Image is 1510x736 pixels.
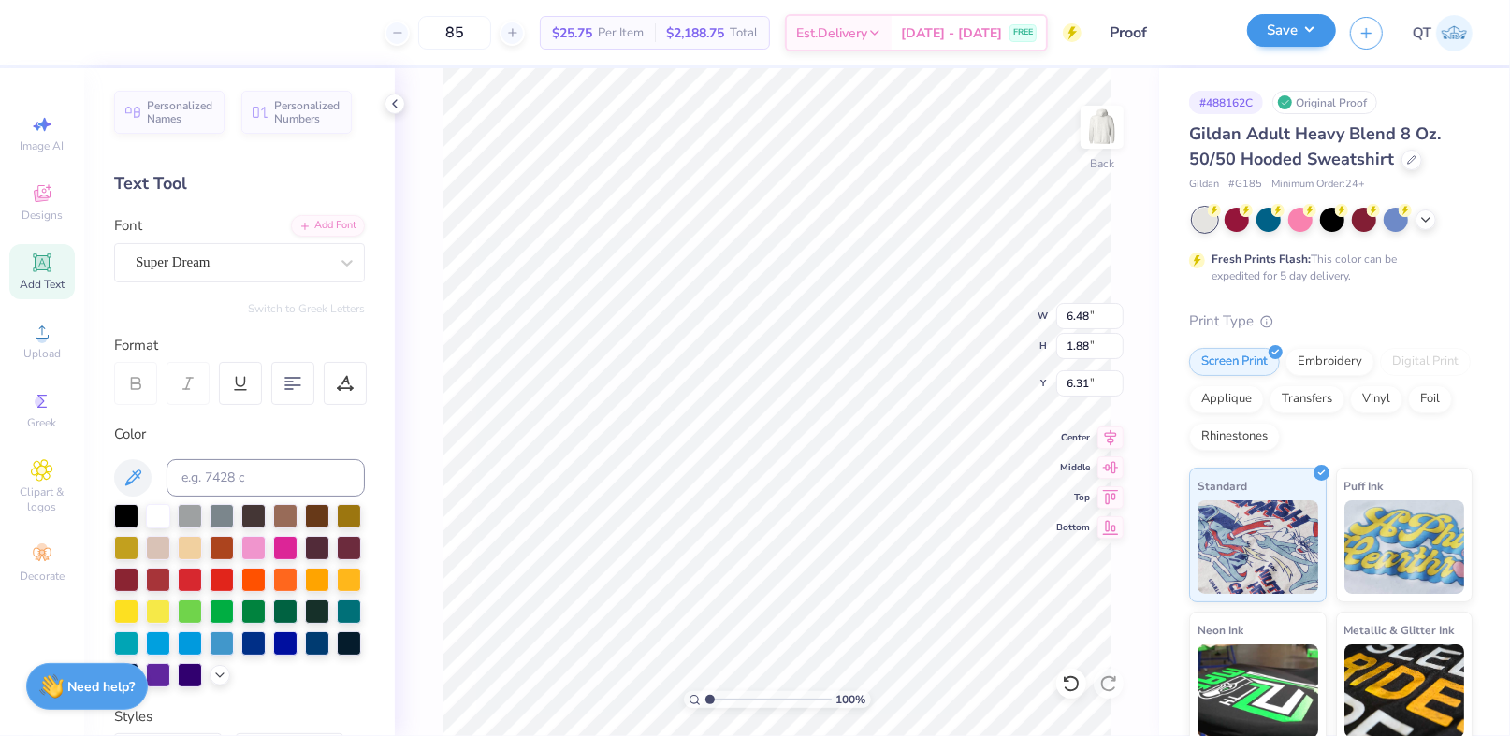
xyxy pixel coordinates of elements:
[21,138,65,153] span: Image AI
[1380,348,1471,376] div: Digital Print
[1189,423,1280,451] div: Rhinestones
[1189,123,1441,170] span: Gildan Adult Heavy Blend 8 Oz. 50/50 Hooded Sweatshirt
[1090,155,1114,172] div: Back
[598,23,644,43] span: Per Item
[1056,431,1090,444] span: Center
[1271,177,1365,193] span: Minimum Order: 24 +
[1350,385,1402,413] div: Vinyl
[22,208,63,223] span: Designs
[1344,620,1455,640] span: Metallic & Glitter Ink
[114,215,142,237] label: Font
[1056,491,1090,504] span: Top
[1436,15,1473,51] img: Qa Test
[1344,476,1384,496] span: Puff Ink
[167,459,365,497] input: e.g. 7428 c
[552,23,592,43] span: $25.75
[9,484,75,514] span: Clipart & logos
[248,301,365,316] button: Switch to Greek Letters
[1270,385,1344,413] div: Transfers
[1413,15,1473,51] a: QT
[1189,91,1263,114] div: # 488162C
[666,23,724,43] span: $2,188.75
[20,569,65,584] span: Decorate
[1198,476,1247,496] span: Standard
[291,215,365,237] div: Add Font
[901,23,1002,43] span: [DATE] - [DATE]
[1344,500,1465,594] img: Puff Ink
[418,16,491,50] input: – –
[1198,620,1243,640] span: Neon Ink
[1083,108,1121,146] img: Back
[1189,385,1264,413] div: Applique
[730,23,758,43] span: Total
[1096,14,1233,51] input: Untitled Design
[114,424,365,445] div: Color
[68,678,136,696] strong: Need help?
[796,23,867,43] span: Est. Delivery
[1408,385,1452,413] div: Foil
[23,346,61,361] span: Upload
[1013,26,1033,39] span: FREE
[1198,500,1318,594] img: Standard
[1189,177,1219,193] span: Gildan
[1189,310,1473,332] div: Print Type
[1212,252,1311,267] strong: Fresh Prints Flash:
[114,335,367,356] div: Format
[1056,521,1090,534] span: Bottom
[1413,22,1431,44] span: QT
[274,99,341,125] span: Personalized Numbers
[114,171,365,196] div: Text Tool
[1056,461,1090,474] span: Middle
[114,706,365,728] div: Styles
[20,277,65,292] span: Add Text
[1247,14,1336,47] button: Save
[147,99,213,125] span: Personalized Names
[1272,91,1377,114] div: Original Proof
[1285,348,1374,376] div: Embroidery
[1189,348,1280,376] div: Screen Print
[836,691,866,708] span: 100 %
[28,415,57,430] span: Greek
[1212,251,1442,284] div: This color can be expedited for 5 day delivery.
[1228,177,1262,193] span: # G185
